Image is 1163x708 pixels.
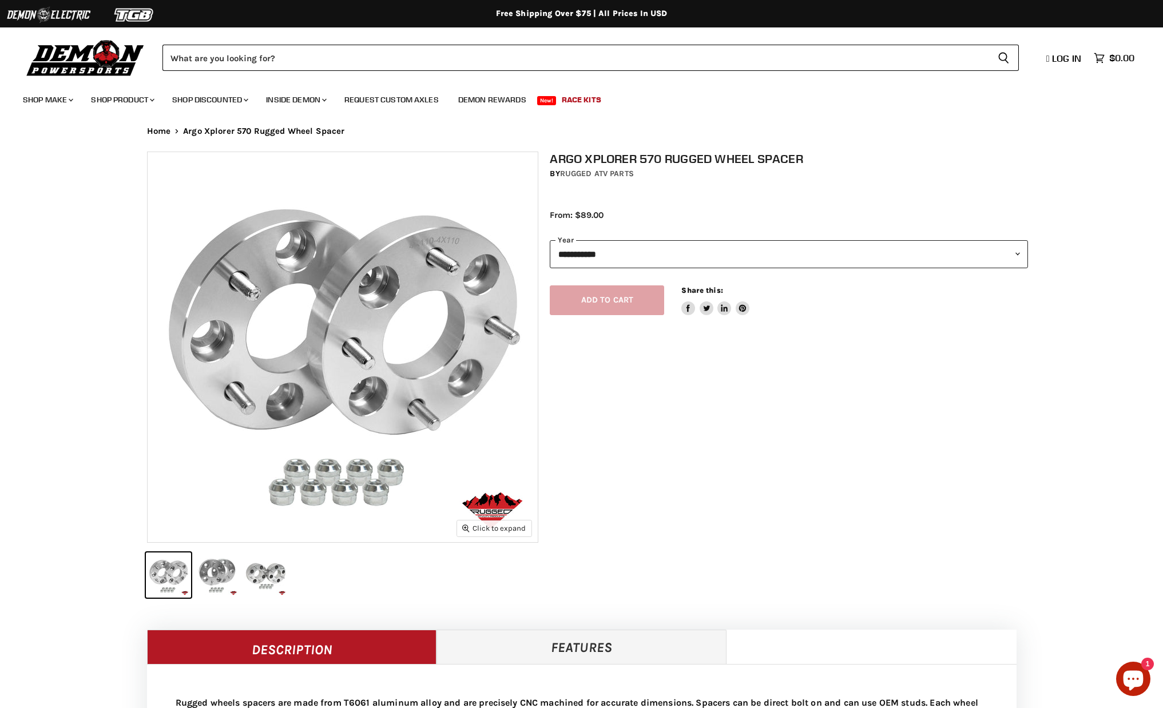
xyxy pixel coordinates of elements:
a: Demon Rewards [450,88,535,112]
span: $0.00 [1109,53,1134,63]
a: Description [147,630,437,664]
a: Shop Make [14,88,80,112]
img: TGB Logo 2 [92,4,177,26]
button: Search [989,45,1019,71]
h1: Argo Xplorer 570 Rugged Wheel Spacer [550,152,1028,166]
span: Share this: [681,286,723,295]
span: Argo Xplorer 570 Rugged Wheel Spacer [183,126,344,136]
button: Argo Xplorer 570 Rugged Wheel Spacer thumbnail [195,552,240,598]
a: Inside Demon [257,88,334,112]
a: Home [147,126,171,136]
div: Free Shipping Over $75 | All Prices In USD [124,9,1039,19]
img: Demon Powersports [23,37,148,78]
span: Log in [1052,53,1081,64]
button: Argo Xplorer 570 Rugged Wheel Spacer thumbnail [243,552,288,598]
ul: Main menu [14,83,1132,112]
aside: Share this: [681,285,749,316]
a: $0.00 [1088,50,1140,66]
span: New! [537,96,557,105]
a: Rugged ATV Parts [560,169,634,178]
a: Features [436,630,727,664]
img: Demon Electric Logo 2 [6,4,92,26]
a: Shop Discounted [164,88,255,112]
img: Argo Xplorer 570 Rugged Wheel Spacer [148,152,538,542]
button: Click to expand [457,520,531,536]
a: Request Custom Axles [336,88,447,112]
form: Product [162,45,1019,71]
button: Argo Xplorer 570 Rugged Wheel Spacer thumbnail [146,552,191,598]
a: Shop Product [82,88,161,112]
input: Search [162,45,989,71]
a: Log in [1041,53,1088,63]
nav: Breadcrumbs [124,126,1039,136]
select: year [550,240,1028,268]
div: by [550,168,1028,180]
span: From: $89.00 [550,210,604,220]
a: Race Kits [553,88,610,112]
span: Click to expand [462,524,526,532]
inbox-online-store-chat: Shopify online store chat [1113,662,1154,699]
